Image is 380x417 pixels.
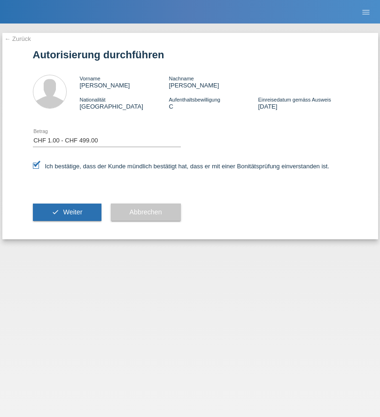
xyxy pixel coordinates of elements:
[169,76,194,81] span: Nachname
[111,204,181,221] button: Abbrechen
[258,96,347,110] div: [DATE]
[169,97,220,102] span: Aufenthaltsbewilligung
[169,96,258,110] div: C
[361,8,371,17] i: menu
[33,49,348,61] h1: Autorisierung durchführen
[130,208,162,216] span: Abbrechen
[5,35,31,42] a: ← Zurück
[63,208,82,216] span: Weiter
[80,75,169,89] div: [PERSON_NAME]
[80,76,101,81] span: Vorname
[169,75,258,89] div: [PERSON_NAME]
[258,97,331,102] span: Einreisedatum gemäss Ausweis
[80,96,169,110] div: [GEOGRAPHIC_DATA]
[33,204,101,221] button: check Weiter
[357,9,375,15] a: menu
[80,97,106,102] span: Nationalität
[33,163,330,170] label: Ich bestätige, dass der Kunde mündlich bestätigt hat, dass er mit einer Bonitätsprüfung einversta...
[52,208,59,216] i: check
